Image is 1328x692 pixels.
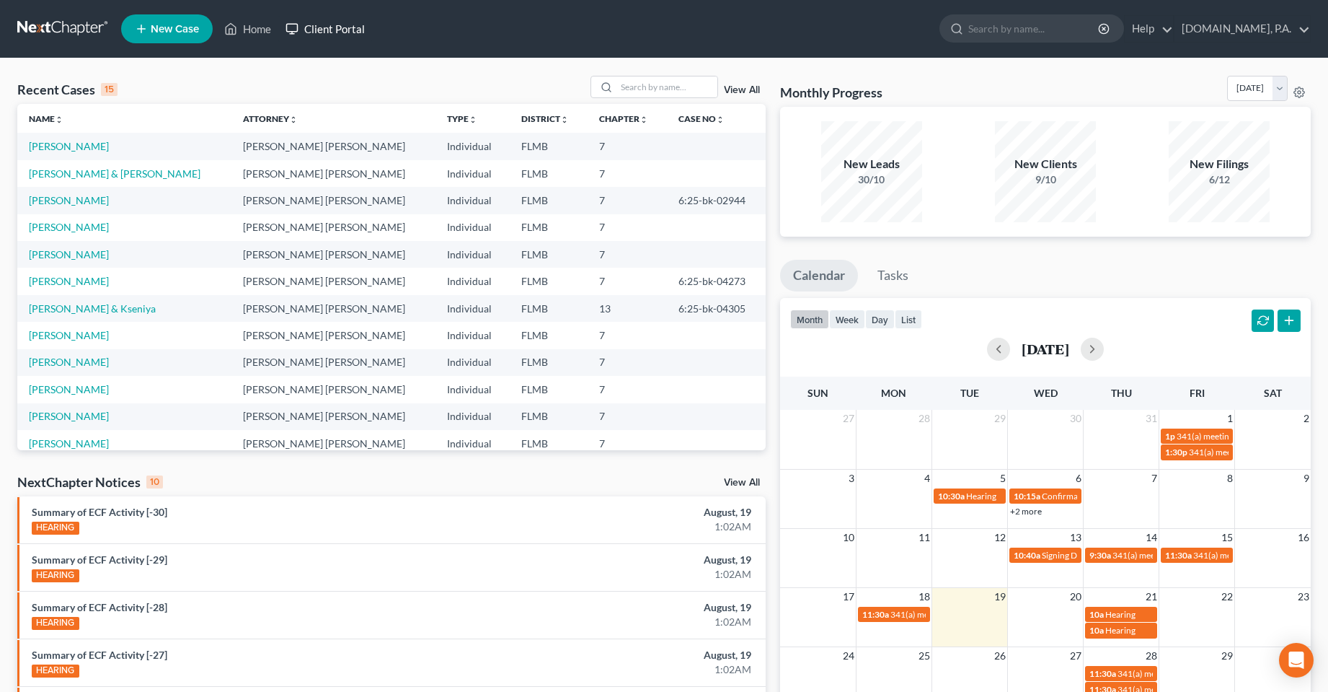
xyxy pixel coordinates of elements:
[1068,410,1083,427] span: 30
[1068,647,1083,665] span: 27
[510,160,588,187] td: FLMB
[29,410,109,422] a: [PERSON_NAME]
[1302,410,1311,427] span: 2
[999,470,1007,487] span: 5
[32,665,79,678] div: HEARING
[993,410,1007,427] span: 29
[32,506,167,518] a: Summary of ECF Activity [-30]
[231,295,435,322] td: [PERSON_NAME] [PERSON_NAME]
[521,553,751,567] div: August, 19
[780,260,858,292] a: Calendar
[1302,470,1311,487] span: 9
[917,410,931,427] span: 28
[1111,387,1132,399] span: Thu
[1117,668,1174,679] span: 341(a) meeting
[938,491,965,502] span: 10:30a
[521,662,751,677] div: 1:02AM
[510,403,588,430] td: FLMB
[1089,668,1116,679] span: 11:30a
[993,588,1007,605] span: 19
[560,115,569,124] i: unfold_more
[1279,643,1314,678] div: Open Intercom Messenger
[1089,550,1111,561] span: 9:30a
[890,609,947,620] span: 341(a) meeting
[1220,529,1234,546] span: 15
[1089,609,1104,620] span: 10a
[29,113,63,124] a: Nameunfold_more
[435,295,510,322] td: Individual
[917,529,931,546] span: 11
[678,113,725,124] a: Case Nounfold_more
[521,648,751,662] div: August, 19
[724,478,760,488] a: View All
[231,133,435,159] td: [PERSON_NAME] [PERSON_NAME]
[521,600,751,615] div: August, 19
[588,160,667,187] td: 7
[1042,491,1123,502] span: Confirmation hearing
[588,403,667,430] td: 7
[289,115,298,124] i: unfold_more
[1296,529,1311,546] span: 16
[29,194,109,206] a: [PERSON_NAME]
[1042,550,1171,561] span: Signing Date for [PERSON_NAME]
[1226,410,1234,427] span: 1
[101,83,118,96] div: 15
[841,647,856,665] span: 24
[1105,609,1136,620] span: Hearing
[29,275,109,287] a: [PERSON_NAME]
[1068,529,1083,546] span: 13
[32,522,79,535] div: HEARING
[32,553,167,566] a: Summary of ECF Activity [-29]
[435,133,510,159] td: Individual
[29,167,200,180] a: [PERSON_NAME] & [PERSON_NAME]
[521,567,751,582] div: 1:02AM
[1165,550,1192,561] span: 11:30a
[435,241,510,268] td: Individual
[588,268,667,294] td: 7
[1144,647,1159,665] span: 28
[510,187,588,214] td: FLMB
[29,302,156,315] a: [PERSON_NAME] & Kseniya
[864,260,921,292] a: Tasks
[667,295,766,322] td: 6:25-bk-04305
[510,376,588,403] td: FLMB
[510,214,588,241] td: FLMB
[435,268,510,294] td: Individual
[521,113,569,124] a: Districtunfold_more
[1105,625,1136,636] span: Hearing
[231,322,435,349] td: [PERSON_NAME] [PERSON_NAME]
[1169,156,1270,172] div: New Filings
[1220,647,1234,665] span: 29
[32,569,79,582] div: HEARING
[807,387,828,399] span: Sun
[588,376,667,403] td: 7
[29,356,109,368] a: [PERSON_NAME]
[588,214,667,241] td: 7
[231,403,435,430] td: [PERSON_NAME] [PERSON_NAME]
[821,156,922,172] div: New Leads
[716,115,725,124] i: unfold_more
[1144,529,1159,546] span: 14
[29,437,109,450] a: [PERSON_NAME]
[724,85,760,95] a: View All
[32,601,167,613] a: Summary of ECF Activity [-28]
[231,187,435,214] td: [PERSON_NAME] [PERSON_NAME]
[588,322,667,349] td: 7
[588,133,667,159] td: 7
[667,268,766,294] td: 6:25-bk-04273
[146,476,163,489] div: 10
[1074,470,1083,487] span: 6
[881,387,906,399] span: Mon
[1014,550,1040,561] span: 10:40a
[1174,16,1310,42] a: [DOMAIN_NAME], P.A.
[17,81,118,98] div: Recent Cases
[231,160,435,187] td: [PERSON_NAME] [PERSON_NAME]
[1226,470,1234,487] span: 8
[231,214,435,241] td: [PERSON_NAME] [PERSON_NAME]
[1068,588,1083,605] span: 20
[923,470,931,487] span: 4
[599,113,648,124] a: Chapterunfold_more
[510,133,588,159] td: FLMB
[862,609,889,620] span: 11:30a
[588,430,667,457] td: 7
